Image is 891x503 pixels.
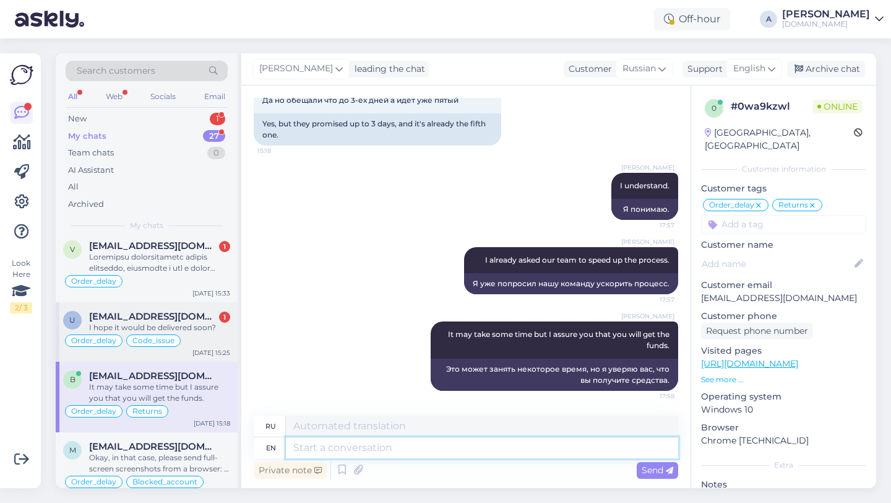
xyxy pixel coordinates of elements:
div: 1 [219,241,230,252]
div: All [66,89,80,105]
span: [PERSON_NAME] [621,312,674,321]
span: Order_delay [71,337,116,344]
span: [PERSON_NAME] [259,62,333,76]
span: Да но обещали что до 3-ёх дней а идёт уже пятый [262,95,458,105]
span: [PERSON_NAME] [621,237,674,247]
div: 27 [203,130,225,142]
span: Returns [778,201,808,209]
div: Private note [254,462,327,479]
input: Add name [702,257,852,271]
div: All [68,181,79,193]
a: [PERSON_NAME][DOMAIN_NAME] [782,9,884,29]
img: Askly Logo [10,63,33,87]
div: 1 [219,312,230,323]
span: 15:18 [257,146,304,155]
div: It may take some time but I assure you that you will get the funds. [89,382,230,404]
span: Search customers [77,64,155,77]
div: AI Assistant [68,164,114,177]
div: I hope it would be delivered soon? [89,322,230,333]
div: en [266,437,276,458]
span: 17:57 [628,221,674,230]
div: My chats [68,130,106,142]
div: Look Here [10,258,32,313]
span: britishwyverna@gmail.com [89,370,218,382]
p: Notes [701,478,866,491]
div: Archive chat [787,61,865,77]
p: Customer name [701,238,866,251]
span: u [69,315,75,325]
p: Operating system [701,390,866,403]
span: Order_delay [71,408,116,415]
span: 17:57 [628,295,674,304]
div: 2 / 3 [10,302,32,313]
div: [DATE] 15:25 [192,348,230,357]
span: vitali2083@gmail.com [89,240,218,251]
div: ru [265,416,276,437]
div: [DOMAIN_NAME] [782,19,870,29]
a: [URL][DOMAIN_NAME] [701,358,798,369]
span: [PERSON_NAME] [621,163,674,172]
div: Socials [148,89,178,105]
div: New [68,113,87,125]
div: Team chats [68,147,114,159]
div: [DATE] 15:18 [194,419,230,428]
span: Online [812,100,863,113]
span: v [70,245,75,254]
div: Я уже попросил нашу команду ускорить процесс. [464,273,678,294]
div: A [760,11,777,28]
p: [EMAIL_ADDRESS][DOMAIN_NAME] [701,292,866,305]
span: Returns [132,408,162,415]
div: Okay, in that case, please send full-screen screenshots from a browser: 1. How you are entering t... [89,452,230,475]
span: m [69,445,76,455]
div: Off-hour [654,8,730,30]
span: Code_issue [132,337,174,344]
span: I understand. [620,181,669,190]
div: Customer information [701,164,866,175]
p: Browser [701,421,866,434]
span: My chats [130,220,163,231]
p: Chrome [TECHNICAL_ID] [701,434,866,447]
p: See more ... [701,374,866,385]
span: Order_delay [709,201,754,209]
span: Blocked_account [132,478,197,486]
div: Customer [564,63,612,76]
div: Я понимаю. [611,199,678,220]
div: [GEOGRAPHIC_DATA], [GEOGRAPHIC_DATA] [705,126,854,152]
div: Request phone number [701,323,813,339]
input: Add a tag [701,215,866,234]
span: uleesment@gmail.com [89,311,218,322]
div: Archived [68,198,104,211]
div: Extra [701,460,866,471]
span: 0 [712,103,717,113]
div: # 0wa9kzwl [731,99,812,114]
div: Yes, but they promised up to 3 days, and it's already the fifth one. [254,113,501,146]
span: Order_delay [71,278,116,285]
div: 0 [207,147,225,159]
span: Send [642,465,673,476]
div: 1 [210,113,225,125]
div: Это может занять некоторое время, но я уверяю вас, что вы получите средства. [431,359,678,391]
div: [PERSON_NAME] [782,9,870,19]
div: Email [202,89,228,105]
p: Customer phone [701,310,866,323]
div: Support [682,63,723,76]
p: Customer tags [701,182,866,195]
div: Loremipsu dolorsitametc adipis elitseddo, eiusmodte i utl e dolor magnaaliq enimadmini v quisnost... [89,251,230,274]
span: It may take some time but I assure you that you will get the funds. [448,330,671,350]
span: b [70,375,75,384]
div: [DATE] 15:33 [192,289,230,298]
span: Order_delay [71,478,116,486]
div: leading the chat [350,63,425,76]
div: Web [103,89,125,105]
span: 17:58 [628,391,674,401]
span: English [733,62,765,76]
span: Russian [622,62,656,76]
span: marisveskimae@gmail.com [89,441,218,452]
p: Visited pages [701,344,866,357]
p: Customer email [701,279,866,292]
span: I already asked our team to speed up the process. [485,255,669,265]
p: Windows 10 [701,403,866,416]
